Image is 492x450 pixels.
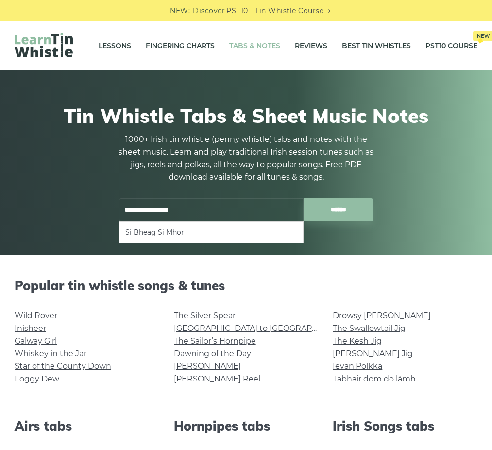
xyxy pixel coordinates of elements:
[99,34,131,58] a: Lessons
[174,336,256,346] a: The Sailor’s Hornpipe
[174,324,353,333] a: [GEOGRAPHIC_DATA] to [GEOGRAPHIC_DATA]
[333,324,406,333] a: The Swallowtail Jig
[15,374,59,383] a: Foggy Dew
[333,374,416,383] a: Tabhair dom do lámh
[174,362,241,371] a: [PERSON_NAME]
[333,362,382,371] a: Ievan Polkka
[174,311,236,320] a: The Silver Spear
[15,418,159,433] h2: Airs tabs
[15,362,111,371] a: Star of the County Down
[15,349,86,358] a: Whiskey in the Jar
[15,311,57,320] a: Wild Rover
[342,34,411,58] a: Best Tin Whistles
[295,34,327,58] a: Reviews
[15,278,477,293] h2: Popular tin whistle songs & tunes
[146,34,215,58] a: Fingering Charts
[174,374,260,383] a: [PERSON_NAME] Reel
[333,336,382,346] a: The Kesh Jig
[174,418,319,433] h2: Hornpipes tabs
[333,349,413,358] a: [PERSON_NAME] Jig
[229,34,280,58] a: Tabs & Notes
[15,324,46,333] a: Inisheer
[15,33,73,57] img: LearnTinWhistle.com
[174,349,251,358] a: Dawning of the Day
[19,104,473,127] h1: Tin Whistle Tabs & Sheet Music Notes
[425,34,477,58] a: PST10 CourseNew
[333,311,431,320] a: Drowsy [PERSON_NAME]
[333,418,477,433] h2: Irish Songs tabs
[125,226,297,238] li: Si­ Bheag Si­ Mhor
[115,133,377,184] p: 1000+ Irish tin whistle (penny whistle) tabs and notes with the sheet music. Learn and play tradi...
[15,336,57,346] a: Galway Girl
